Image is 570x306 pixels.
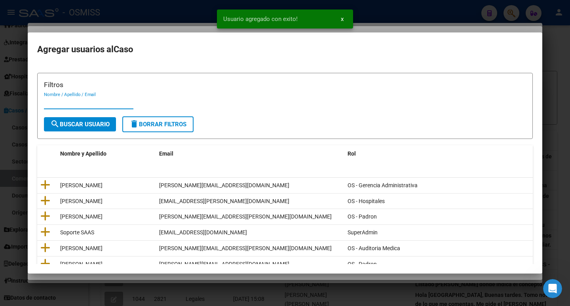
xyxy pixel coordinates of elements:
[348,229,378,236] span: SuperAdmin
[159,245,332,251] span: [PERSON_NAME][EMAIL_ADDRESS][PERSON_NAME][DOMAIN_NAME]
[50,119,60,129] mat-icon: search
[344,145,533,162] datatable-header-cell: Rol
[79,233,158,265] button: Mensajes
[106,253,131,258] span: Mensajes
[44,117,116,131] button: Buscar Usuario
[348,261,377,267] span: OS - Padron
[60,198,103,204] span: [PERSON_NAME]
[348,150,356,157] span: Rol
[114,44,133,54] span: Caso
[44,80,526,90] h3: Filtros
[159,261,289,267] span: [PERSON_NAME][EMAIL_ADDRESS][DOMAIN_NAME]
[16,56,142,97] p: Hola! [GEOGRAPHIC_DATA]
[129,121,186,128] span: Borrar Filtros
[60,150,106,157] span: Nombre y Apellido
[348,198,385,204] span: OS - Hospitales
[223,15,298,23] span: Usuario agregado con exito!
[31,253,48,258] span: Inicio
[156,145,344,162] datatable-header-cell: Email
[16,127,132,135] div: Envíanos un mensaje
[50,121,110,128] span: Buscar Usuario
[129,119,139,129] mat-icon: delete
[60,229,94,236] span: Soporte SAAS
[16,97,142,110] p: Necesitás ayuda?
[543,279,562,298] iframe: Intercom live chat
[348,213,377,220] span: OS - Padron
[341,15,344,23] span: x
[60,261,103,267] span: [PERSON_NAME]
[348,245,400,251] span: OS - Auditoria Medica
[159,213,332,220] span: [PERSON_NAME][EMAIL_ADDRESS][PERSON_NAME][DOMAIN_NAME]
[348,182,418,188] span: OS - Gerencia Administrativa
[57,145,156,162] datatable-header-cell: Nombre y Apellido
[8,120,150,142] div: Envíanos un mensaje
[159,229,247,236] span: [EMAIL_ADDRESS][DOMAIN_NAME]
[159,150,173,157] span: Email
[60,213,103,220] span: [PERSON_NAME]
[37,42,533,57] h2: Agregar usuarios al
[334,12,350,26] button: x
[60,245,103,251] span: [PERSON_NAME]
[60,182,103,188] span: [PERSON_NAME]
[122,116,194,132] button: Borrar Filtros
[159,182,289,188] span: [PERSON_NAME][EMAIL_ADDRESS][DOMAIN_NAME]
[159,198,289,204] span: [EMAIL_ADDRESS][PERSON_NAME][DOMAIN_NAME]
